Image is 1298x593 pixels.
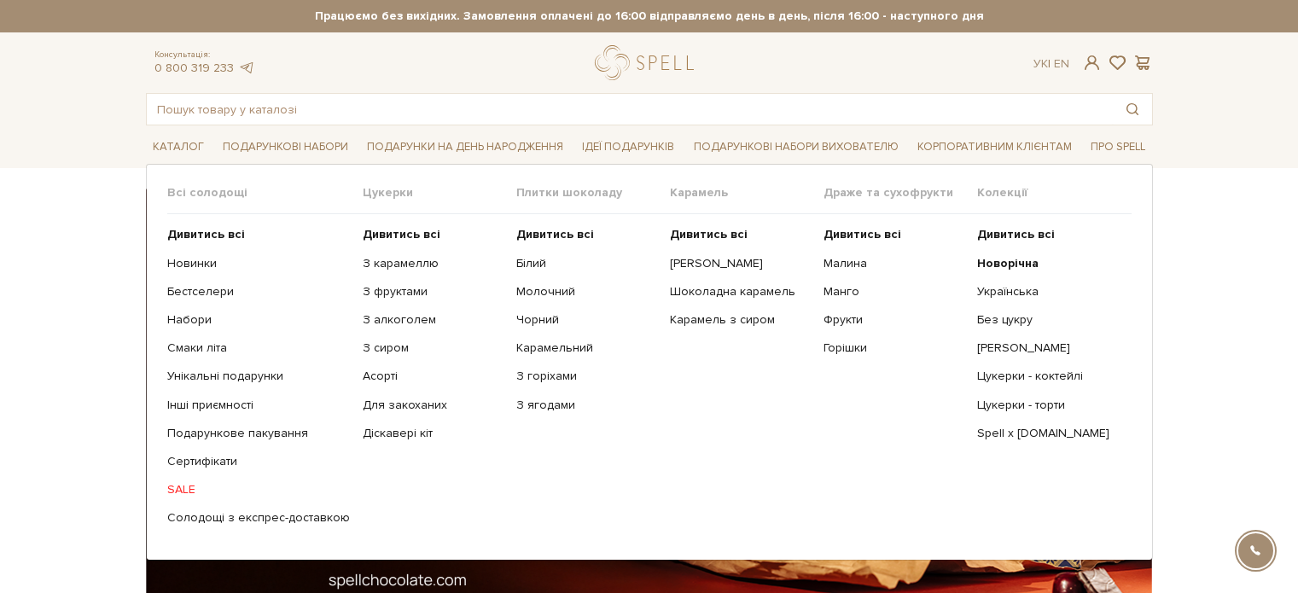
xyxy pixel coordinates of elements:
span: Колекції [977,185,1131,201]
a: Унікальні подарунки [167,369,350,384]
a: З карамеллю [363,256,503,271]
a: Діскавері кіт [363,426,503,441]
a: Бестселери [167,284,350,299]
a: Набори [167,312,350,328]
span: Цукерки [363,185,516,201]
a: Українська [977,284,1118,299]
span: Драже та сухофрукти [824,185,977,201]
strong: Працюємо без вихідних. Замовлення оплачені до 16:00 відправляємо день в день, після 16:00 - насту... [146,9,1153,24]
div: Ук [1033,56,1069,72]
b: Дивитись всі [363,227,440,241]
a: Дивитись всі [824,227,964,242]
a: Подарункові набори [216,134,355,160]
a: Чорний [516,312,657,328]
a: Горішки [824,340,964,356]
a: З ягодами [516,398,657,413]
span: | [1048,56,1051,71]
a: Для закоханих [363,398,503,413]
a: Карамельний [516,340,657,356]
a: З фруктами [363,284,503,299]
a: Малина [824,256,964,271]
input: Пошук товару у каталозі [147,94,1113,125]
a: Подарункове пакування [167,426,350,441]
a: Новорічна [977,256,1118,271]
a: Солодощі з експрес-доставкою [167,510,350,526]
a: Білий [516,256,657,271]
a: Дивитись всі [363,227,503,242]
a: En [1054,56,1069,71]
a: З алкоголем [363,312,503,328]
a: [PERSON_NAME] [670,256,811,271]
b: Дивитись всі [167,227,245,241]
b: Дивитись всі [977,227,1055,241]
a: Каталог [146,134,211,160]
a: Корпоративним клієнтам [911,132,1079,161]
a: Подарунки на День народження [360,134,570,160]
a: Карамель з сиром [670,312,811,328]
a: Молочний [516,284,657,299]
a: Цукерки - торти [977,398,1118,413]
a: Ідеї подарунків [575,134,681,160]
a: Про Spell [1084,134,1152,160]
span: Карамель [670,185,824,201]
a: Смаки літа [167,340,350,356]
div: Каталог [146,164,1153,560]
a: SALE [167,482,350,497]
a: Асорті [363,369,503,384]
a: [PERSON_NAME] [977,340,1118,356]
a: Інші приємності [167,398,350,413]
a: Дивитись всі [977,227,1118,242]
a: Фрукти [824,312,964,328]
b: Дивитись всі [824,227,901,241]
a: telegram [238,61,255,75]
a: Цукерки - коктейлі [977,369,1118,384]
a: Spell x [DOMAIN_NAME] [977,426,1118,441]
a: Шоколадна карамель [670,284,811,299]
a: Без цукру [977,312,1118,328]
button: Пошук товару у каталозі [1113,94,1152,125]
a: Дивитись всі [516,227,657,242]
span: Консультація: [154,49,255,61]
span: Плитки шоколаду [516,185,670,201]
a: Подарункові набори вихователю [687,132,905,161]
b: Дивитись всі [516,227,594,241]
a: Дивитись всі [167,227,350,242]
a: Манго [824,284,964,299]
a: 0 800 319 233 [154,61,234,75]
a: З сиром [363,340,503,356]
a: Сертифікати [167,454,350,469]
b: Новорічна [977,256,1039,270]
a: Дивитись всі [670,227,811,242]
a: Новинки [167,256,350,271]
span: Всі солодощі [167,185,363,201]
a: З горіхами [516,369,657,384]
b: Дивитись всі [670,227,748,241]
